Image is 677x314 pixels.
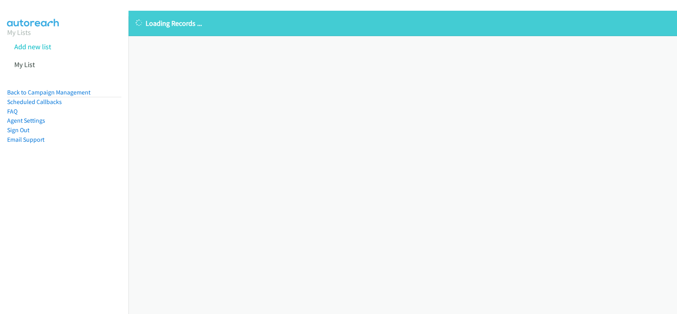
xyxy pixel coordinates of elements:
[136,18,670,29] p: Loading Records ...
[7,98,62,106] a: Scheduled Callbacks
[7,136,44,143] a: Email Support
[7,89,90,96] a: Back to Campaign Management
[14,42,51,51] a: Add new list
[7,28,31,37] a: My Lists
[14,60,35,69] a: My List
[7,108,17,115] a: FAQ
[7,126,29,134] a: Sign Out
[7,117,45,124] a: Agent Settings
